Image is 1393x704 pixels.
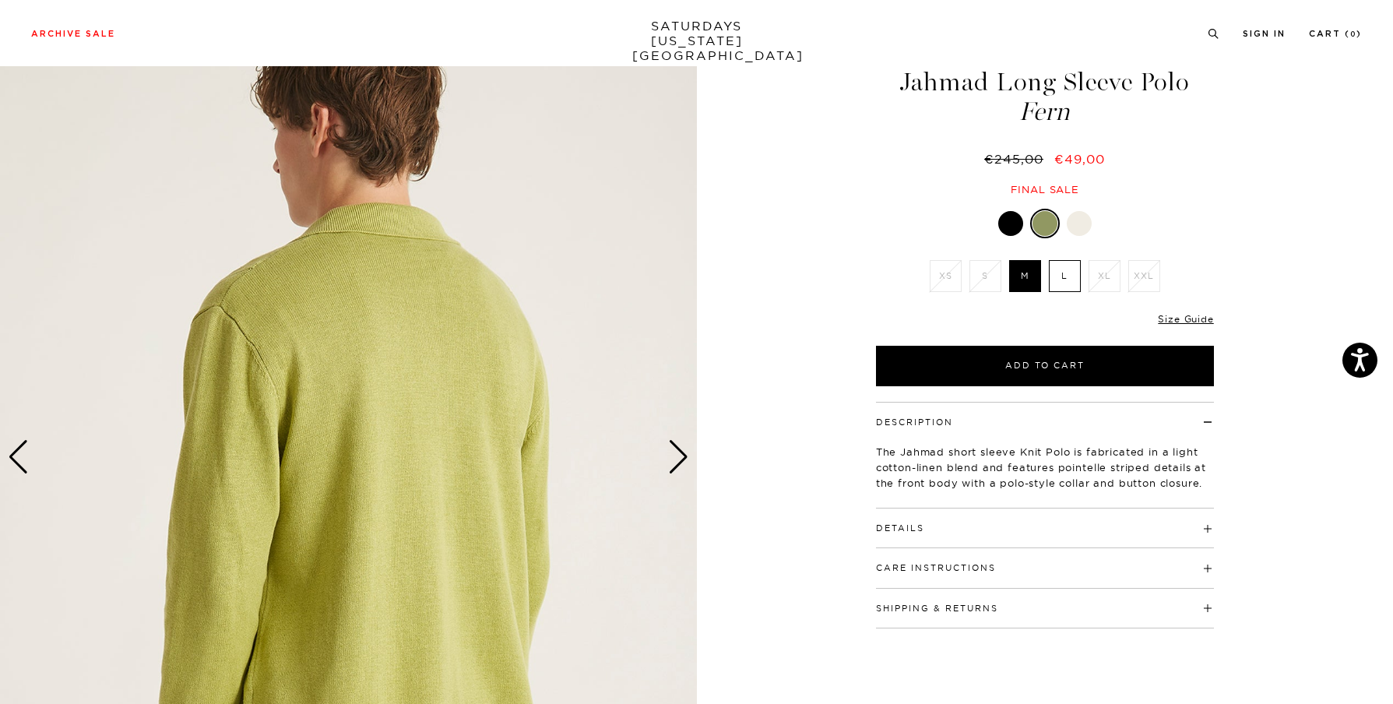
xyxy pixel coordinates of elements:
[876,524,924,533] button: Details
[1054,151,1105,167] span: €49,00
[874,99,1216,125] span: Fern
[874,183,1216,196] div: Final sale
[1309,30,1362,38] a: Cart (0)
[874,69,1216,125] h1: Jahmad Long Sleeve Polo
[876,564,996,572] button: Care Instructions
[984,151,1050,167] del: €245,00
[1350,31,1356,38] small: 0
[632,19,761,63] a: SATURDAYS[US_STATE][GEOGRAPHIC_DATA]
[8,440,29,474] div: Previous slide
[1009,260,1041,292] label: M
[876,418,953,427] button: Description
[1049,260,1081,292] label: L
[876,444,1214,491] p: The Jahmad short sleeve Knit Polo is fabricated in a light cotton-linen blend and features pointe...
[668,440,689,474] div: Next slide
[1243,30,1286,38] a: Sign In
[1158,313,1213,325] a: Size Guide
[876,346,1214,386] button: Add to Cart
[876,604,998,613] button: Shipping & Returns
[31,30,115,38] a: Archive Sale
